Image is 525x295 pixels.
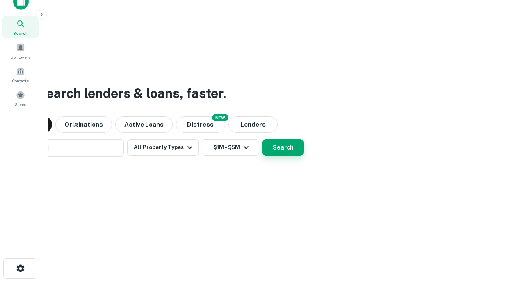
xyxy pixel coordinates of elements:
a: Search [2,16,39,38]
button: Active Loans [115,116,173,133]
button: Lenders [228,116,278,133]
button: Originations [55,116,112,133]
h3: Search lenders & loans, faster. [37,84,226,103]
span: Contacts [12,77,29,84]
a: Borrowers [2,40,39,62]
a: Contacts [2,64,39,86]
span: Borrowers [11,54,30,60]
span: Saved [15,101,27,108]
a: Saved [2,87,39,109]
button: Search distressed loans with lien and other non-mortgage details. [176,116,225,133]
iframe: Chat Widget [484,229,525,269]
button: $1M - $5M [202,139,259,156]
button: All Property Types [127,139,199,156]
div: NEW [212,114,228,121]
span: Search [13,30,28,36]
button: Search [262,139,304,156]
